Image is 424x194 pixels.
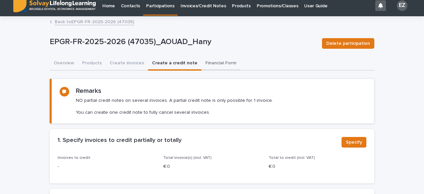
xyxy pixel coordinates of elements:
[326,40,370,47] span: Delete participation
[50,37,317,47] p: EPGR-FR-2025-2026 (47035)_AOUAD_Hany
[76,97,273,116] p: NO partial credit notes on several invoices. A partial credit note is only possible for 1 invoice...
[346,139,362,146] span: Specify
[397,0,407,11] div: EZ
[55,18,134,25] a: Back toEPGR-FR-2025-2026 (47035)
[163,156,212,160] span: Total invoice(s) (incl. VAT)
[269,156,315,160] span: Total to credit (incl. VAT)
[342,137,366,148] button: Specify
[58,156,90,160] span: Invoices to credit
[269,163,366,170] p: € 0
[106,57,148,71] button: Create invoices
[58,137,182,144] h2: 1. Specify invoices to credit partially or totally
[148,57,201,71] button: Create a credit note
[163,163,261,170] p: € 0
[58,163,155,170] p: -
[201,57,240,71] button: Financial Form
[76,87,101,95] h2: Remarks
[322,38,374,49] button: Delete participation
[78,57,106,71] button: Products
[50,57,78,71] button: Overview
